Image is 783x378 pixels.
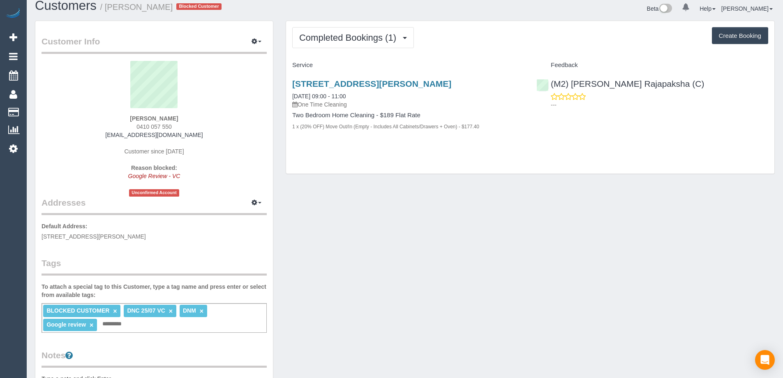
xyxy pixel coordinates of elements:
[124,148,184,155] span: Customer since [DATE]
[712,27,768,44] button: Create Booking
[131,165,177,171] strong: Reason blocked:
[46,307,109,314] span: BLOCKED CUSTOMER
[42,257,267,276] legend: Tags
[42,349,267,368] legend: Notes
[136,123,172,130] span: 0410 057 550
[183,307,196,314] span: DNM
[100,2,173,12] small: / [PERSON_NAME]
[292,100,524,109] p: One Time Cleaning
[127,307,165,314] span: DNC 25/07 VC
[200,308,203,315] a: ×
[176,3,222,10] span: Blocked Customer
[299,32,400,43] span: Completed Bookings (1)
[46,321,86,328] span: Google review
[647,5,672,12] a: Beta
[113,308,117,315] a: ×
[5,8,21,20] img: Automaid Logo
[90,322,93,329] a: ×
[128,173,180,179] em: Google Review - VC
[42,283,267,299] label: To attach a special tag to this Customer, type a tag name and press enter or select from availabl...
[292,93,346,100] a: [DATE] 09:00 - 11:00
[721,5,773,12] a: [PERSON_NAME]
[292,27,414,48] button: Completed Bookings (1)
[292,112,524,119] h4: Two Bedroom Home Cleaning - $189 Flat Rate
[42,233,146,240] span: [STREET_ADDRESS][PERSON_NAME]
[536,79,704,88] a: (M2) [PERSON_NAME] Rajapaksha (C)
[42,222,88,230] label: Default Address:
[536,62,768,69] h4: Feedback
[42,35,267,54] legend: Customer Info
[105,132,203,138] a: [EMAIL_ADDRESS][DOMAIN_NAME]
[169,308,173,315] a: ×
[658,4,672,14] img: New interface
[129,189,179,196] span: Unconfirmed Account
[755,350,775,370] div: Open Intercom Messenger
[130,115,178,122] strong: [PERSON_NAME]
[700,5,716,12] a: Help
[551,101,768,109] p: ---
[292,79,451,88] a: [STREET_ADDRESS][PERSON_NAME]
[292,62,524,69] h4: Service
[292,124,479,130] small: 1 x (20% OFF) Move Out/In (Empty - Includes All Cabinets/Drawers + Oven) - $177.40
